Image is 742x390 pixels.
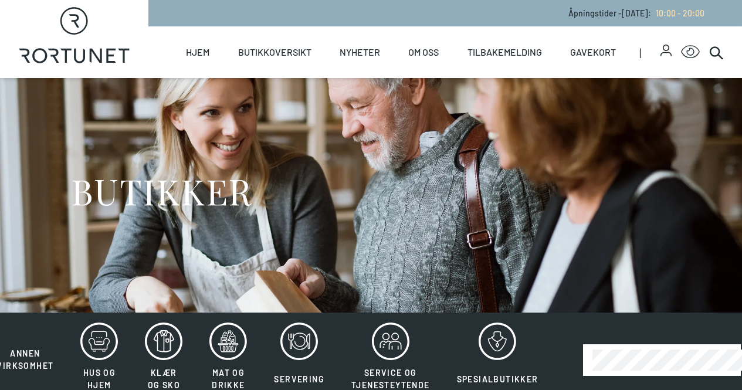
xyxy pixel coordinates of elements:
[274,374,324,384] span: Servering
[656,8,704,18] span: 10:00 - 20:00
[681,43,700,62] button: Open Accessibility Menu
[148,368,180,390] span: Klær og sko
[651,8,704,18] a: 10:00 - 20:00
[351,368,430,390] span: Service og tjenesteytende
[212,368,245,390] span: Mat og drikke
[639,26,660,78] span: |
[467,26,542,78] a: Tilbakemelding
[457,374,538,384] span: Spesialbutikker
[568,7,704,19] p: Åpningstider - [DATE] :
[71,169,252,213] h1: BUTIKKER
[186,26,209,78] a: Hjem
[238,26,311,78] a: Butikkoversikt
[83,368,116,390] span: Hus og hjem
[340,26,380,78] a: Nyheter
[408,26,439,78] a: Om oss
[570,26,616,78] a: Gavekort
